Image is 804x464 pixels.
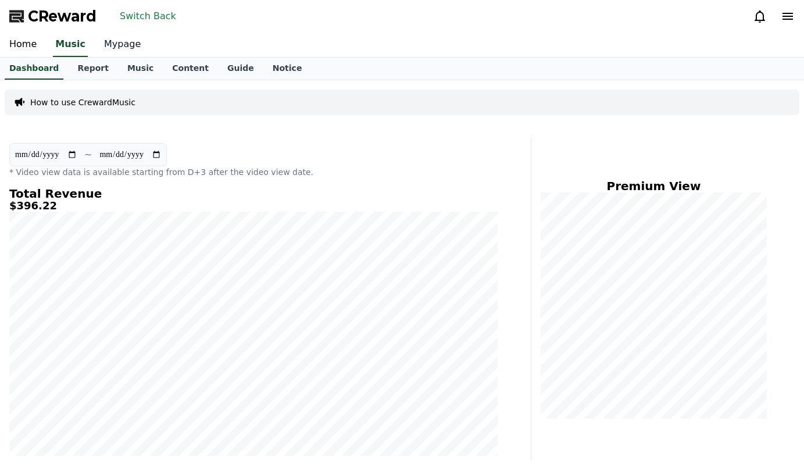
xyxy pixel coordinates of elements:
a: Report [68,58,118,80]
a: Content [163,58,218,80]
p: ~ [84,148,92,162]
a: Notice [263,58,312,80]
h4: Premium View [541,180,767,192]
a: Guide [218,58,263,80]
h4: Total Revenue [9,187,498,200]
a: Dashboard [5,58,63,80]
span: CReward [28,7,97,26]
p: * Video view data is available starting from D+3 after the video view date. [9,166,498,178]
a: CReward [9,7,97,26]
h5: $396.22 [9,200,498,212]
a: Music [53,33,88,57]
a: How to use CrewardMusic [30,97,135,108]
button: Switch Back [115,7,181,26]
a: Mypage [95,33,150,57]
a: Music [118,58,163,80]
